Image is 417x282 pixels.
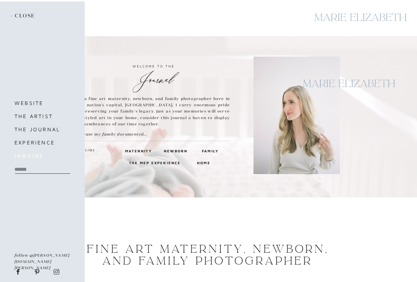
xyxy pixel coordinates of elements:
[77,63,230,69] h3: welcome to the
[14,151,70,160] a: inquire
[14,98,70,108] a: website
[14,125,70,134] a: the journal
[77,70,230,82] h2: Journal
[14,138,77,147] a: experience
[164,148,186,154] a: Newborn
[77,95,230,127] p: As a fine art maternity, newborn, and family photographer here in our nation's capital, [GEOGRAPH...
[14,153,43,159] b: inquire
[79,131,161,137] a: I want my family documented...
[11,13,38,20] h2: - close
[129,160,182,166] a: The MEP Experience
[197,160,209,166] a: home
[202,148,218,154] a: Family
[14,252,71,264] p: follow @[PERSON_NAME][DOMAIN_NAME][PERSON_NAME]
[14,112,70,121] a: the artist
[125,148,148,154] a: maternity
[84,243,332,267] h1: Fine Art Maternity, Newborn, and Family Photographer
[77,148,96,154] h2: explore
